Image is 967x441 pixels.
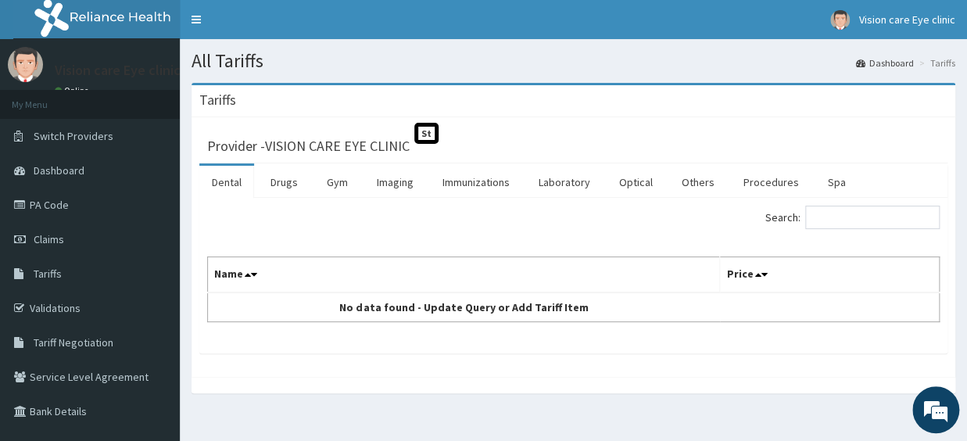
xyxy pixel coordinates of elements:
td: No data found - Update Query or Add Tariff Item [208,292,720,322]
textarea: Type your message and hit 'Enter' [8,283,298,338]
li: Tariffs [915,56,955,70]
a: Online [55,85,92,96]
a: Immunizations [430,166,522,199]
h3: Tariffs [199,93,236,107]
h3: Provider - VISION CARE EYE CLINIC [207,139,410,153]
a: Spa [815,166,858,199]
label: Search: [765,206,940,229]
img: User Image [8,47,43,82]
span: We're online! [91,125,216,283]
span: Switch Providers [34,129,113,143]
h1: All Tariffs [192,51,955,71]
span: Tariff Negotiation [34,335,113,350]
a: Laboratory [526,166,603,199]
th: Price [720,257,940,293]
div: Minimize live chat window [256,8,294,45]
a: Drugs [258,166,310,199]
span: Dashboard [34,163,84,177]
span: St [414,123,439,144]
input: Search: [805,206,940,229]
th: Name [208,257,720,293]
img: User Image [830,10,850,30]
a: Imaging [364,166,426,199]
a: Others [669,166,727,199]
span: Tariffs [34,267,62,281]
div: Chat with us now [81,88,263,108]
p: Vision care Eye clinic [55,63,181,77]
a: Procedures [731,166,811,199]
a: Optical [607,166,665,199]
span: Vision care Eye clinic [859,13,955,27]
span: Claims [34,232,64,246]
a: Dashboard [856,56,914,70]
a: Dental [199,166,254,199]
img: d_794563401_company_1708531726252_794563401 [29,78,63,117]
a: Gym [314,166,360,199]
